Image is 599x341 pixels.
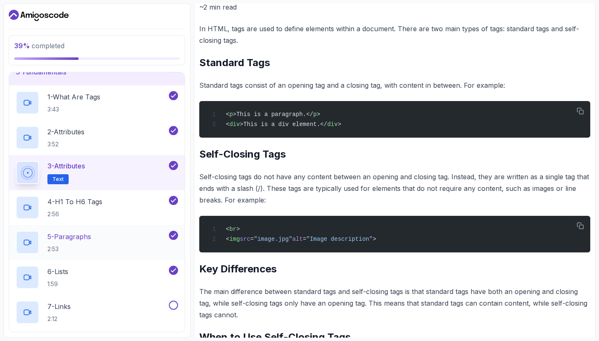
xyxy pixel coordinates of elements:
[16,126,178,149] button: 2-Attributes3:52
[47,245,91,253] p: 2:53
[226,121,229,128] span: <
[199,79,590,91] p: Standard tags consist of an opening tag and a closing tag, with content in between. For example:
[226,226,229,232] span: <
[199,1,590,13] p: ~2 min read
[47,197,102,207] p: 4 - H1 To H6 Tags
[229,121,240,128] span: div
[199,56,590,69] h2: Standard Tags
[306,236,373,242] span: "Image description"
[226,236,229,242] span: <
[254,236,292,242] span: "image.jpg"
[199,171,590,206] p: Self-closing tags do not have any content between an opening and closing tag. Instead, they are w...
[52,176,64,183] span: Text
[199,286,590,321] p: The main difference between standard tags and self-closing tags is that standard tags have both a...
[16,91,178,114] button: 1-What Are Tags3:43
[250,236,254,242] span: =
[373,236,376,242] span: >
[47,92,100,102] p: 1 - What Are Tags
[236,226,240,232] span: >
[229,111,233,118] span: p
[313,111,317,118] span: p
[229,236,240,242] span: img
[199,23,590,46] p: In HTML, tags are used to define elements within a document. There are two main types of tags: st...
[303,236,306,242] span: =
[47,315,71,323] p: 2:12
[16,231,178,254] button: 5-Paragraphs2:53
[240,121,327,128] span: >This is a div element.</
[229,226,236,232] span: br
[47,140,84,148] p: 3:52
[16,301,178,324] button: 7-Links2:12
[47,127,84,137] p: 2 - Attributes
[16,266,178,289] button: 6-Lists1:59
[317,111,320,118] span: >
[47,105,100,114] p: 3:43
[338,121,341,128] span: >
[47,267,68,277] p: 6 - Lists
[47,161,85,171] p: 3 - Attributes
[292,236,303,242] span: alt
[233,111,313,118] span: >This is a paragraph.</
[14,42,64,50] span: completed
[47,280,68,288] p: 1:59
[16,196,178,219] button: 4-H1 To H6 Tags2:56
[47,210,102,218] p: 2:56
[240,236,250,242] span: src
[226,111,229,118] span: <
[47,232,91,242] p: 5 - Paragraphs
[16,161,178,184] button: 3-AttributesText
[9,9,69,22] a: Dashboard
[14,42,30,50] span: 39 %
[47,301,71,311] p: 7 - Links
[327,121,338,128] span: div
[199,262,590,276] h2: Key Differences
[199,148,590,161] h2: Self-Closing Tags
